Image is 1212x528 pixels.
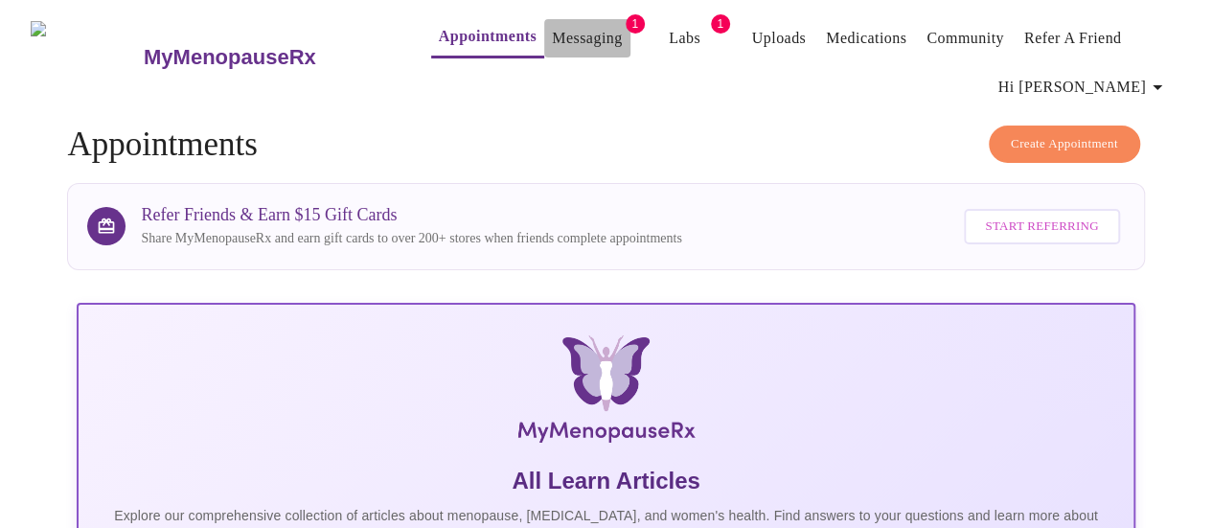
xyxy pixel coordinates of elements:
[1024,25,1122,52] a: Refer a Friend
[141,24,392,91] a: MyMenopauseRx
[94,466,1117,496] h5: All Learn Articles
[964,209,1119,244] button: Start Referring
[989,126,1140,163] button: Create Appointment
[669,25,700,52] a: Labs
[439,23,537,50] a: Appointments
[711,14,730,34] span: 1
[141,229,681,248] p: Share MyMenopauseRx and earn gift cards to over 200+ stores when friends complete appointments
[744,19,814,57] button: Uploads
[552,25,622,52] a: Messaging
[141,205,681,225] h3: Refer Friends & Earn $15 Gift Cards
[431,17,544,58] button: Appointments
[991,68,1177,106] button: Hi [PERSON_NAME]
[985,216,1098,238] span: Start Referring
[959,199,1124,254] a: Start Referring
[31,21,141,93] img: MyMenopauseRx Logo
[926,25,1004,52] a: Community
[654,19,716,57] button: Labs
[818,19,914,57] button: Medications
[998,74,1169,101] span: Hi [PERSON_NAME]
[826,25,906,52] a: Medications
[1017,19,1130,57] button: Refer a Friend
[67,126,1144,164] h4: Appointments
[544,19,629,57] button: Messaging
[253,335,958,450] img: MyMenopauseRx Logo
[752,25,807,52] a: Uploads
[1011,133,1118,155] span: Create Appointment
[919,19,1012,57] button: Community
[626,14,645,34] span: 1
[144,45,316,70] h3: MyMenopauseRx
